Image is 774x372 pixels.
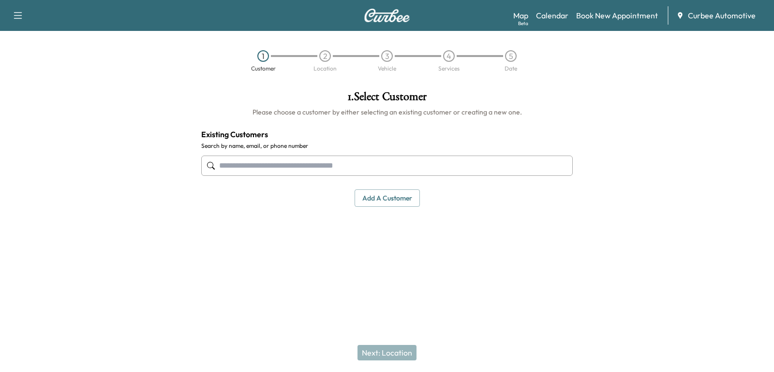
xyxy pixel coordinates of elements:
div: 4 [443,50,455,62]
h1: 1 . Select Customer [201,91,573,107]
div: 2 [319,50,331,62]
div: Location [313,66,337,72]
div: 1 [257,50,269,62]
button: Add a customer [355,189,420,207]
label: Search by name, email, or phone number [201,142,573,150]
a: Calendar [536,10,568,21]
div: 5 [505,50,517,62]
img: Curbee Logo [364,9,410,22]
h6: Please choose a customer by either selecting an existing customer or creating a new one. [201,107,573,117]
div: Vehicle [378,66,396,72]
div: Date [505,66,517,72]
a: MapBeta [513,10,528,21]
div: Customer [251,66,276,72]
a: Book New Appointment [576,10,658,21]
h4: Existing Customers [201,129,573,140]
div: Services [438,66,460,72]
div: Beta [518,20,528,27]
div: 3 [381,50,393,62]
span: Curbee Automotive [688,10,756,21]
